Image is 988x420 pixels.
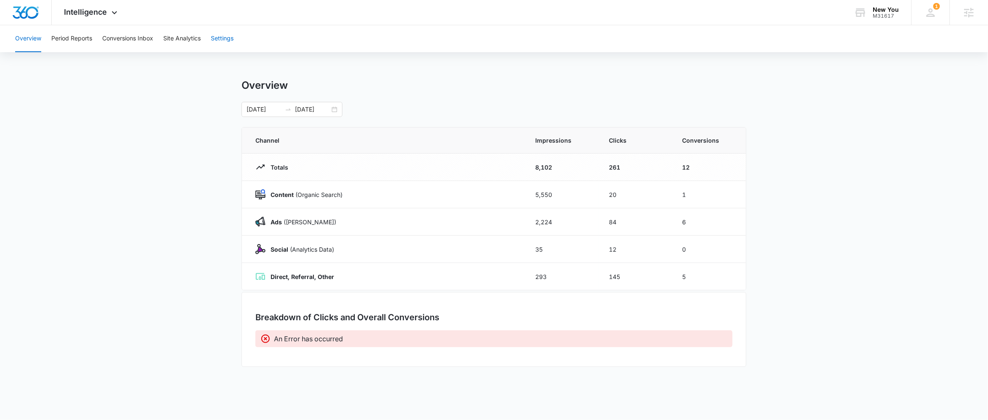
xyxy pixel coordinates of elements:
[599,154,672,181] td: 261
[525,181,599,208] td: 5,550
[266,190,343,199] p: (Organic Search)
[274,334,343,344] p: An Error has occurred
[271,218,282,226] strong: Ads
[525,154,599,181] td: 8,102
[242,79,288,92] h1: Overview
[64,8,107,16] span: Intelligence
[295,105,330,114] input: End date
[873,13,899,19] div: account id
[525,236,599,263] td: 35
[255,311,439,324] h3: Breakdown of Clicks and Overall Conversions
[285,106,292,113] span: to
[163,25,201,52] button: Site Analytics
[609,136,662,145] span: Clicks
[15,25,41,52] button: Overview
[255,189,266,199] img: Content
[535,136,589,145] span: Impressions
[51,25,92,52] button: Period Reports
[266,245,334,254] p: (Analytics Data)
[211,25,234,52] button: Settings
[525,263,599,290] td: 293
[266,163,288,172] p: Totals
[933,3,940,10] span: 1
[102,25,153,52] button: Conversions Inbox
[255,217,266,227] img: Ads
[672,263,746,290] td: 5
[247,105,282,114] input: Start date
[599,263,672,290] td: 145
[599,236,672,263] td: 12
[672,208,746,236] td: 6
[285,106,292,113] span: swap-right
[672,181,746,208] td: 1
[683,136,733,145] span: Conversions
[271,246,288,253] strong: Social
[599,181,672,208] td: 20
[525,208,599,236] td: 2,224
[271,273,334,280] strong: Direct, Referral, Other
[933,3,940,10] div: notifications count
[873,6,899,13] div: account name
[672,154,746,181] td: 12
[255,244,266,254] img: Social
[271,191,294,198] strong: Content
[266,218,336,226] p: ([PERSON_NAME])
[599,208,672,236] td: 84
[255,136,515,145] span: Channel
[672,236,746,263] td: 0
